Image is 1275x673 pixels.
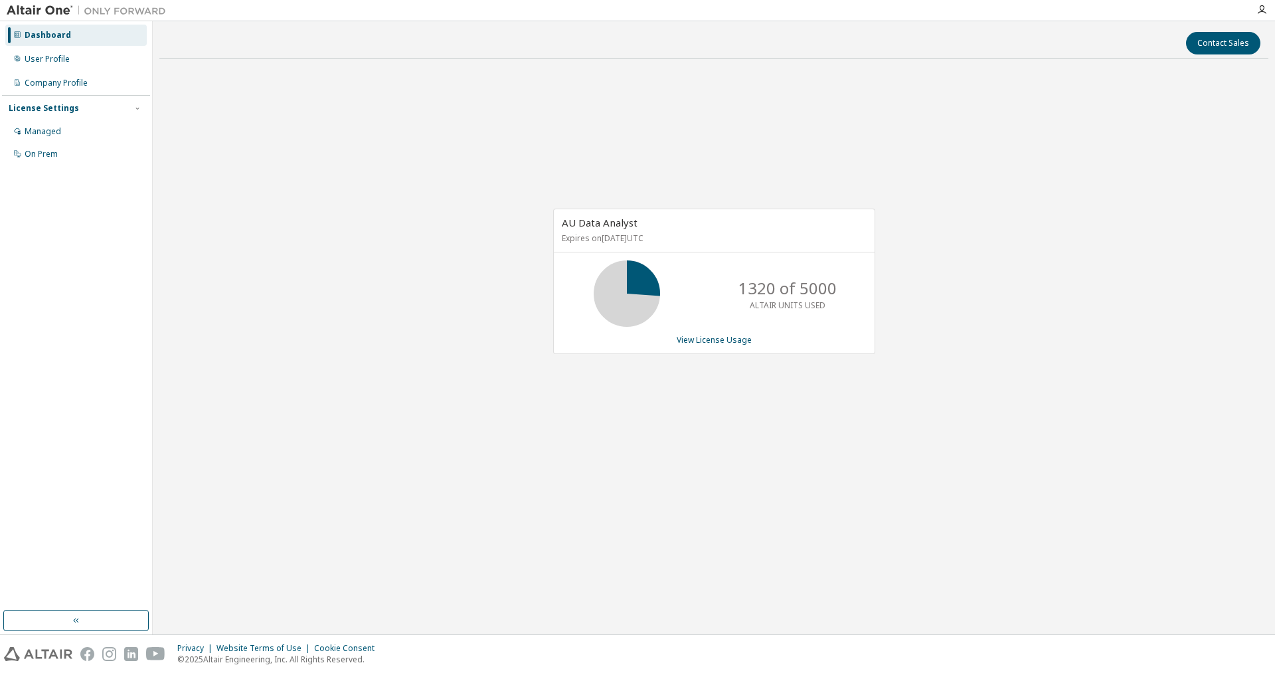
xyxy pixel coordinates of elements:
[562,233,863,244] p: Expires on [DATE] UTC
[25,54,70,64] div: User Profile
[750,300,825,311] p: ALTAIR UNITS USED
[177,643,216,654] div: Privacy
[738,277,837,300] p: 1320 of 5000
[1186,32,1260,54] button: Contact Sales
[146,647,165,661] img: youtube.svg
[25,149,58,159] div: On Prem
[102,647,116,661] img: instagram.svg
[677,334,752,345] a: View License Usage
[216,643,314,654] div: Website Terms of Use
[80,647,94,661] img: facebook.svg
[177,654,382,665] p: © 2025 Altair Engineering, Inc. All Rights Reserved.
[314,643,382,654] div: Cookie Consent
[25,30,71,41] div: Dashboard
[25,126,61,137] div: Managed
[7,4,173,17] img: Altair One
[9,103,79,114] div: License Settings
[124,647,138,661] img: linkedin.svg
[4,647,72,661] img: altair_logo.svg
[25,78,88,88] div: Company Profile
[562,216,637,229] span: AU Data Analyst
